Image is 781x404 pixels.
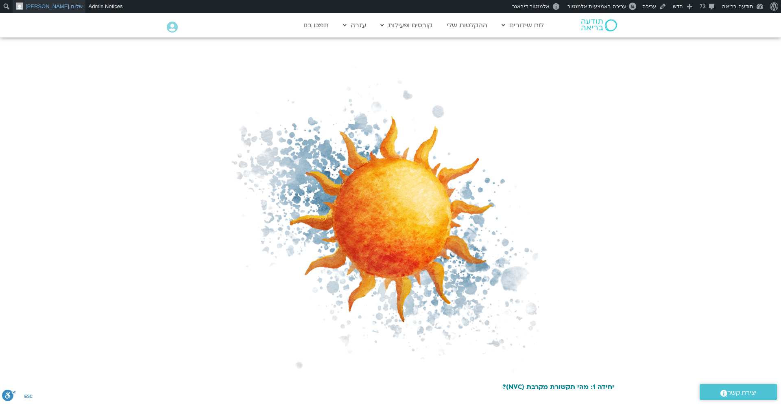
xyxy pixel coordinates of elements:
[502,382,614,391] strong: יחידה 1: מהי תקשורת מקרבת (NVC)?
[727,387,757,398] span: יצירת קשר
[567,3,626,9] span: עריכה באמצעות אלמנטור
[339,18,370,33] a: עזרה
[26,3,69,9] span: [PERSON_NAME]
[376,18,436,33] a: קורסים ופעילות
[497,18,548,33] a: לוח שידורים
[581,19,617,31] img: תודעה בריאה
[299,18,333,33] a: תמכו בנו
[443,18,491,33] a: ההקלטות שלי
[700,384,777,400] a: יצירת קשר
